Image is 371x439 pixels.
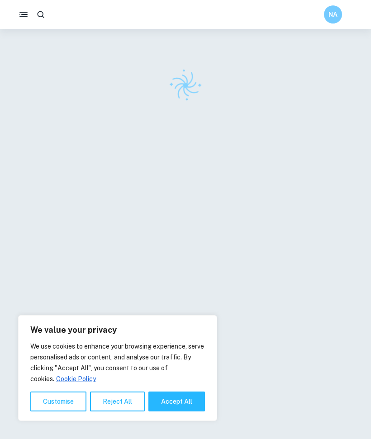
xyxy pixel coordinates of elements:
p: We use cookies to enhance your browsing experience, serve personalised ads or content, and analys... [30,341,205,384]
button: NA [324,5,342,24]
button: Reject All [90,392,145,411]
button: Accept All [148,392,205,411]
div: We value your privacy [18,315,217,421]
p: We value your privacy [30,325,205,335]
h6: NA [328,9,338,19]
img: Clastify logo [163,63,208,108]
button: Customise [30,392,86,411]
a: Cookie Policy [56,375,96,383]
